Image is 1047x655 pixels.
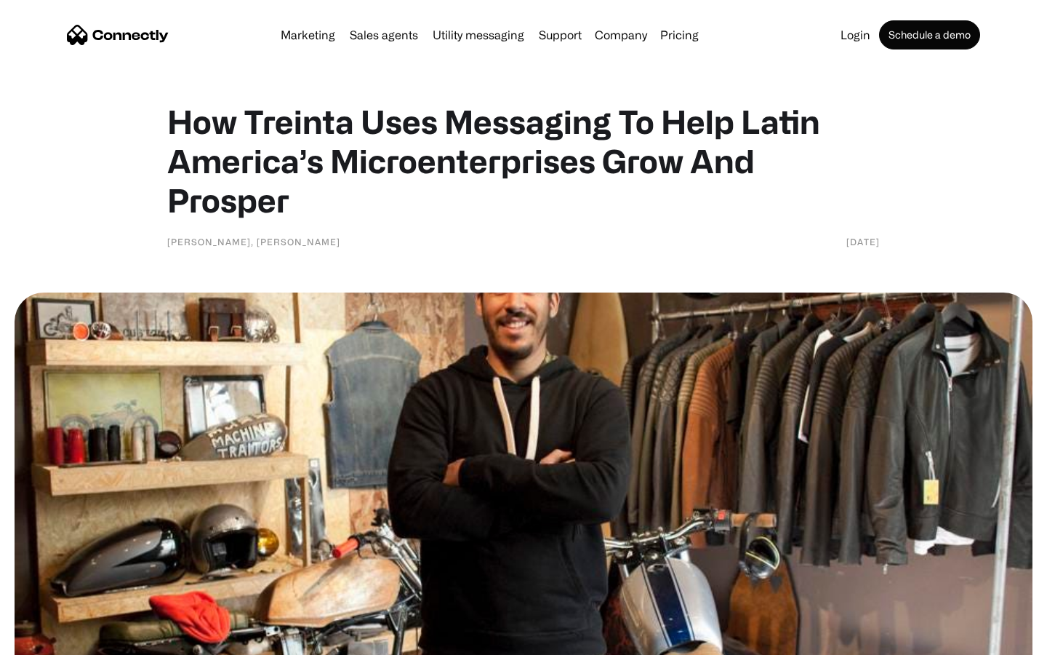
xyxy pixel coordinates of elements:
a: home [67,24,169,46]
aside: Language selected: English [15,630,87,650]
div: Company [590,25,651,45]
ul: Language list [29,630,87,650]
h1: How Treinta Uses Messaging To Help Latin America’s Microenterprises Grow And Prosper [167,102,880,220]
a: Marketing [275,29,341,41]
div: [PERSON_NAME], [PERSON_NAME] [167,234,340,249]
a: Sales agents [344,29,424,41]
a: Login [835,29,876,41]
a: Utility messaging [427,29,530,41]
div: Company [595,25,647,45]
a: Pricing [654,29,705,41]
a: Support [533,29,587,41]
a: Schedule a demo [879,20,980,49]
div: [DATE] [846,234,880,249]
